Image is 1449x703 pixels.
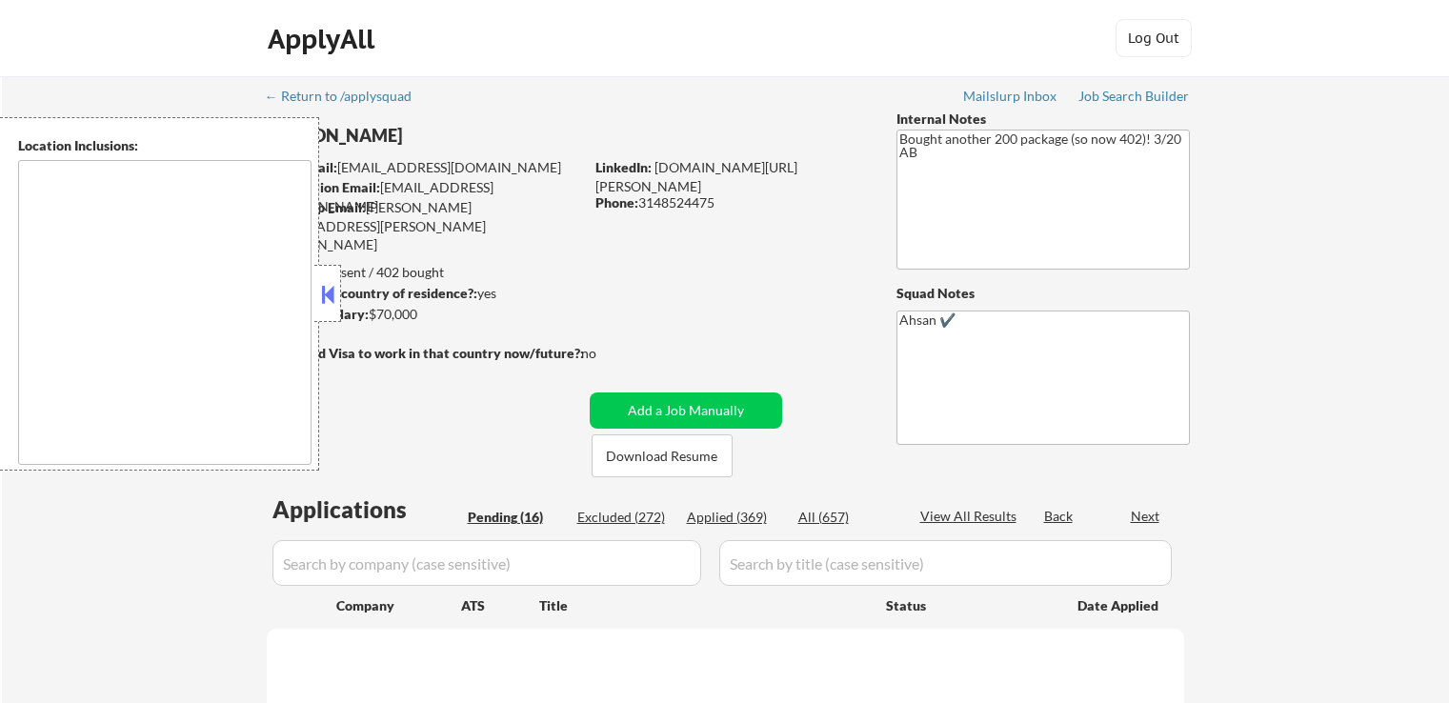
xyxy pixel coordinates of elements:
[595,193,865,212] div: 3148524475
[1077,596,1161,615] div: Date Applied
[266,284,577,303] div: yes
[581,344,635,363] div: no
[719,540,1172,586] input: Search by title (case sensitive)
[539,596,868,615] div: Title
[267,198,583,254] div: [PERSON_NAME][EMAIL_ADDRESS][PERSON_NAME][DOMAIN_NAME]
[272,498,461,521] div: Applications
[461,596,539,615] div: ATS
[963,89,1058,108] a: Mailslurp Inbox
[963,90,1058,103] div: Mailslurp Inbox
[1078,90,1190,103] div: Job Search Builder
[896,110,1190,129] div: Internal Notes
[268,178,583,215] div: [EMAIL_ADDRESS][DOMAIN_NAME]
[687,508,782,527] div: Applied (369)
[265,89,430,108] a: ← Return to /applysquad
[267,345,584,361] strong: Will need Visa to work in that country now/future?:
[592,434,733,477] button: Download Resume
[266,305,583,324] div: $70,000
[1131,507,1161,526] div: Next
[798,508,894,527] div: All (657)
[468,508,563,527] div: Pending (16)
[336,596,461,615] div: Company
[1044,507,1075,526] div: Back
[265,90,430,103] div: ← Return to /applysquad
[268,23,380,55] div: ApplyAll
[1116,19,1192,57] button: Log Out
[595,194,638,211] strong: Phone:
[272,540,701,586] input: Search by company (case sensitive)
[268,158,583,177] div: [EMAIL_ADDRESS][DOMAIN_NAME]
[266,263,583,282] div: 369 sent / 402 bought
[266,285,477,301] strong: Can work in country of residence?:
[896,284,1190,303] div: Squad Notes
[595,159,652,175] strong: LinkedIn:
[577,508,673,527] div: Excluded (272)
[18,136,312,155] div: Location Inclusions:
[920,507,1022,526] div: View All Results
[886,588,1050,622] div: Status
[590,392,782,429] button: Add a Job Manually
[267,124,658,148] div: [PERSON_NAME]
[595,159,797,194] a: [DOMAIN_NAME][URL][PERSON_NAME]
